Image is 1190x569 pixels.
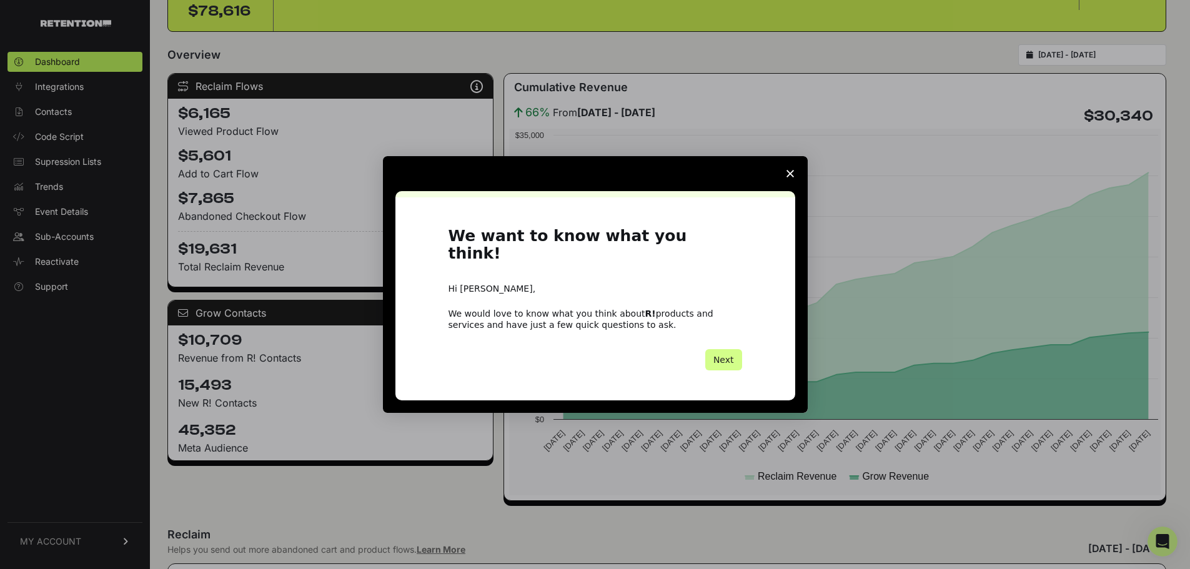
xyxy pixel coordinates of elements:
[449,227,742,270] h1: We want to know what you think!
[645,309,656,319] b: R!
[449,283,742,295] div: Hi [PERSON_NAME],
[773,156,808,191] span: Close survey
[705,349,742,370] button: Next
[449,308,742,330] div: We would love to know what you think about products and services and have just a few quick questi...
